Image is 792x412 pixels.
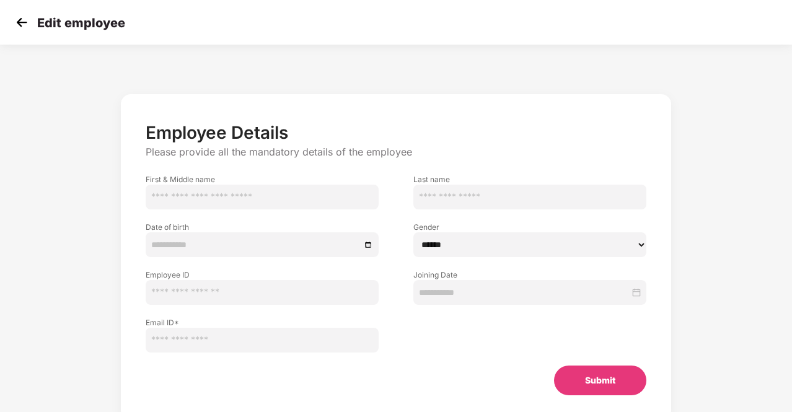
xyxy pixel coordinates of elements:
label: Gender [413,222,646,232]
p: Edit employee [37,15,125,30]
p: Employee Details [146,122,646,143]
label: Employee ID [146,270,379,280]
label: Email ID [146,317,379,328]
label: First & Middle name [146,174,379,185]
p: Please provide all the mandatory details of the employee [146,146,646,159]
img: svg+xml;base64,PHN2ZyB4bWxucz0iaHR0cDovL3d3dy53My5vcmcvMjAwMC9zdmciIHdpZHRoPSIzMCIgaGVpZ2h0PSIzMC... [12,13,31,32]
button: Submit [554,366,646,395]
label: Date of birth [146,222,379,232]
label: Last name [413,174,646,185]
label: Joining Date [413,270,646,280]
